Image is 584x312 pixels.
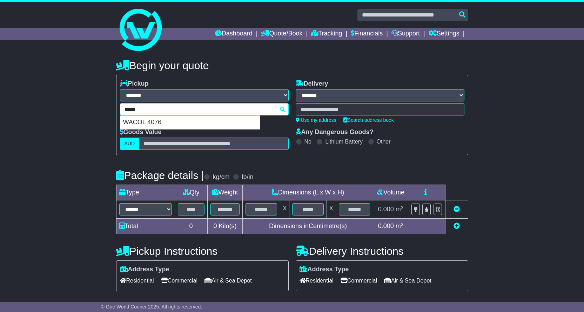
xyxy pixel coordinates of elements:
span: Commercial [341,275,377,286]
td: Dimensions (L x W x H) [243,185,373,200]
label: lb/in [242,173,253,181]
sup: 3 [401,205,404,210]
h4: Pickup Instructions [116,245,289,257]
td: Qty [175,185,207,200]
h4: Begin your quote [116,60,468,71]
a: Support [391,28,420,40]
a: Settings [429,28,459,40]
label: Delivery [296,80,328,88]
label: kg/cm [213,173,229,181]
label: AUD [120,138,140,150]
span: 0.000 [378,206,394,213]
a: Use my address [296,117,336,123]
label: Other [377,138,391,145]
label: Address Type [120,266,169,273]
td: 0 [175,219,207,234]
span: © One World Courier 2025. All rights reserved. [101,304,202,310]
label: Lithium Battery [325,138,363,145]
span: m [396,206,404,213]
h4: Delivery Instructions [296,245,468,257]
span: 0 [213,223,217,230]
label: Any Dangerous Goods? [296,128,374,136]
span: Residential [120,275,154,286]
sup: 3 [401,222,404,227]
td: x [280,200,289,219]
a: Financials [351,28,383,40]
td: Dimensions in Centimetre(s) [243,219,373,234]
label: Goods Value [120,128,162,136]
span: Commercial [161,275,197,286]
span: Residential [300,275,334,286]
span: Air & Sea Depot [384,275,431,286]
a: Add new item [454,223,460,230]
span: m [396,223,404,230]
td: Type [116,185,175,200]
div: WACOL 4076 [120,116,260,129]
td: Weight [207,185,243,200]
a: Dashboard [215,28,253,40]
a: Search address book [343,117,394,123]
td: Total [116,219,175,234]
label: Address Type [300,266,349,273]
td: Volume [373,185,408,200]
h4: Package details | [116,170,204,181]
span: 0.000 [378,223,394,230]
a: Remove this item [454,206,460,213]
a: Quote/Book [261,28,302,40]
td: x [327,200,336,219]
label: No [304,138,311,145]
typeahead: Please provide city [120,103,289,115]
label: Pickup [120,80,149,88]
a: Tracking [311,28,342,40]
td: Kilo(s) [207,219,243,234]
span: Air & Sea Depot [204,275,252,286]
